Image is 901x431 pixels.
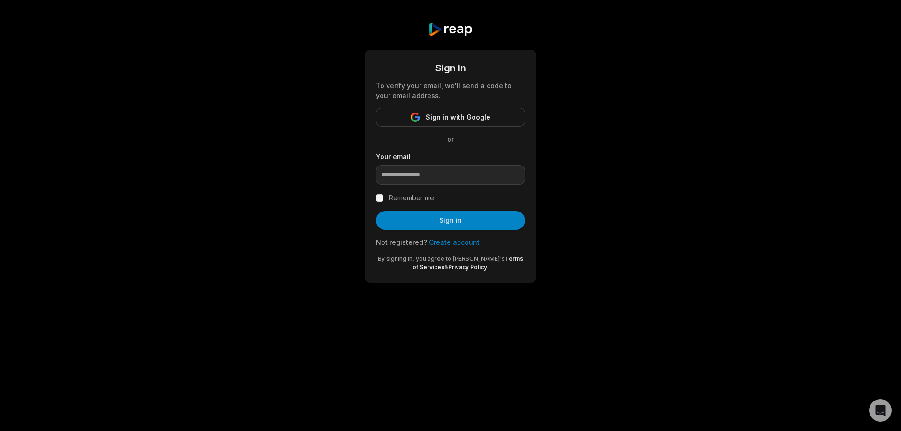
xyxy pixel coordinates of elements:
span: & [444,264,448,271]
span: Not registered? [376,238,427,246]
img: reap [428,23,473,37]
a: Privacy Policy [448,264,487,271]
button: Sign in [376,211,525,230]
label: Remember me [389,192,434,204]
a: Create account [429,238,480,246]
label: Your email [376,151,525,161]
div: To verify your email, we'll send a code to your email address. [376,81,525,100]
span: . [487,264,489,271]
span: By signing in, you agree to [PERSON_NAME]'s [378,255,505,262]
div: Sign in [376,61,525,75]
a: Terms of Services [412,255,523,271]
div: Open Intercom Messenger [869,399,892,422]
span: Sign in with Google [426,112,490,123]
button: Sign in with Google [376,108,525,127]
span: or [440,134,461,144]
